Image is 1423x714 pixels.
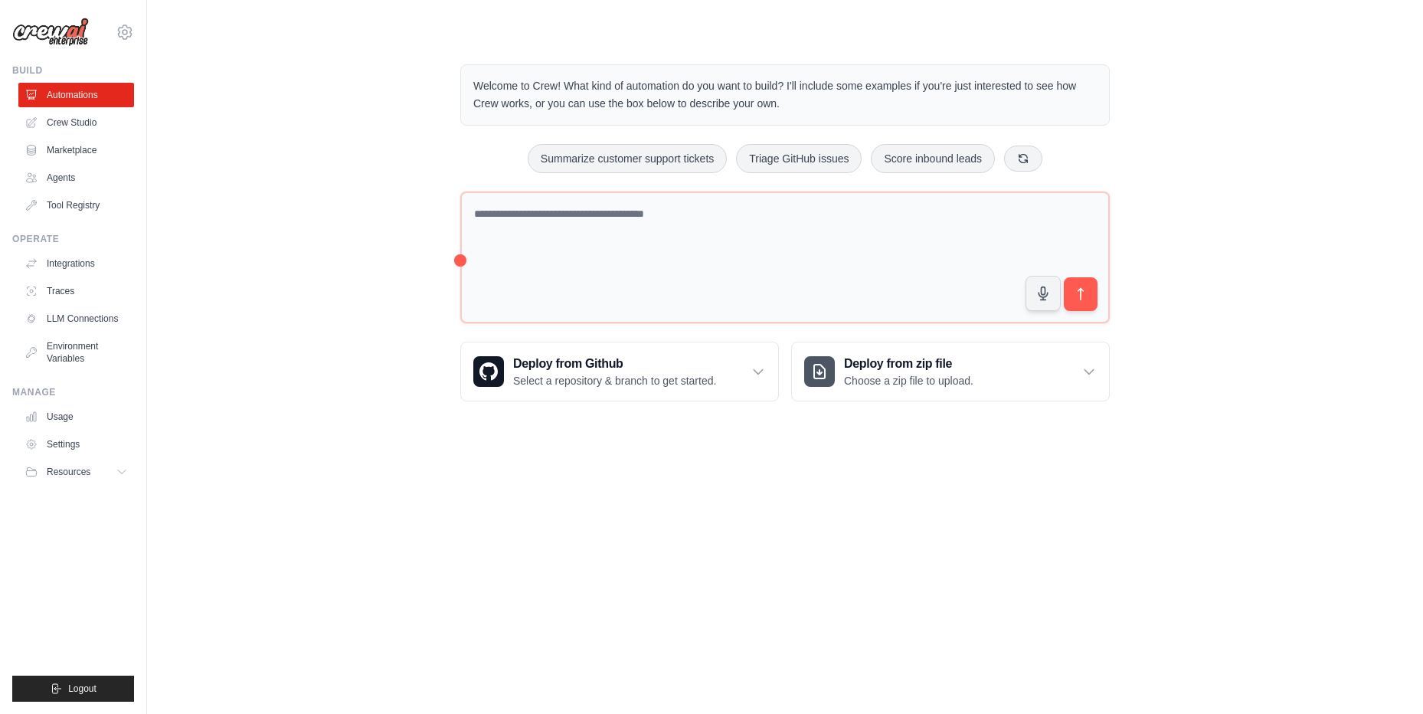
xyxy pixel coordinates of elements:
a: Tool Registry [18,193,134,218]
a: Settings [18,432,134,457]
p: Welcome to Crew! What kind of automation do you want to build? I'll include some examples if you'... [473,77,1097,113]
img: Logo [12,18,89,47]
a: Crew Studio [18,110,134,135]
a: Automations [18,83,134,107]
span: Resources [47,466,90,478]
a: Traces [18,279,134,303]
p: Choose a zip file to upload. [844,373,973,388]
p: Select a repository & branch to get started. [513,373,716,388]
a: Usage [18,404,134,429]
a: Environment Variables [18,334,134,371]
h3: Deploy from zip file [844,355,973,373]
a: Agents [18,165,134,190]
button: Score inbound leads [871,144,995,173]
button: Logout [12,676,134,702]
button: Summarize customer support tickets [528,144,727,173]
a: LLM Connections [18,306,134,331]
span: Logout [68,683,97,695]
a: Integrations [18,251,134,276]
button: Resources [18,460,134,484]
h3: Deploy from Github [513,355,716,373]
div: Operate [12,233,134,245]
div: Build [12,64,134,77]
div: Manage [12,386,134,398]
button: Triage GitHub issues [736,144,862,173]
a: Marketplace [18,138,134,162]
